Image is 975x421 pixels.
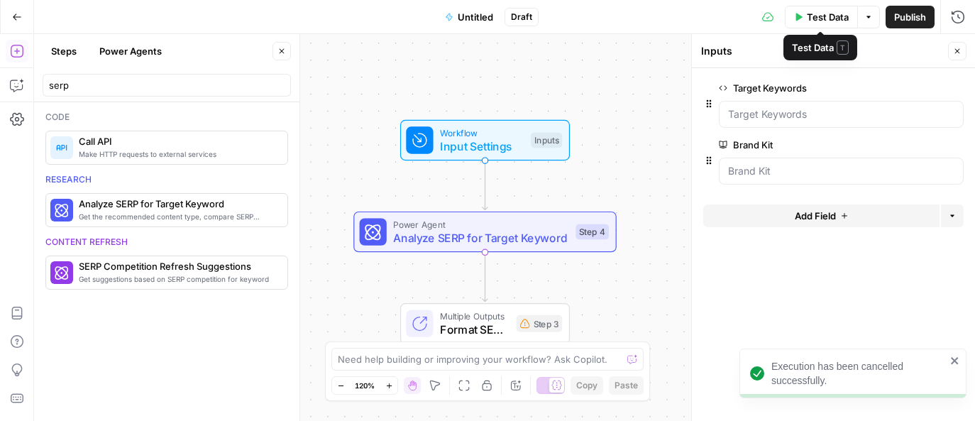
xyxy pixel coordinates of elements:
span: Input Settings [440,138,524,155]
span: Analyze SERP for Target Keyword [393,229,568,246]
label: Target Keywords [719,81,883,95]
span: Make HTTP requests to external services [79,148,276,160]
div: WorkflowInput SettingsInputs [353,120,617,160]
span: Workflow [440,126,524,139]
button: Add Field [703,204,940,227]
button: Copy [571,376,603,395]
span: Draft [511,11,532,23]
span: Paste [615,379,638,392]
span: 120% [355,380,375,391]
span: Get the recommended content type, compare SERP headers, and analyze SERP patterns [79,211,276,222]
div: Multiple OutputsFormat SERP Research ResultsStep 3 [353,303,617,344]
span: Analyze SERP for Target Keyword [79,197,276,211]
div: Code [45,111,288,124]
span: Add Field [795,209,836,223]
button: close [950,355,960,366]
button: Untitled [436,6,502,28]
g: Edge from start to step_4 [483,160,488,209]
span: Test Data [807,10,849,24]
div: Execution has been cancelled successfully. [771,359,946,388]
div: Research [45,173,288,186]
div: Step 3 [517,315,563,332]
span: Call API [79,134,276,148]
span: SERP Competition Refresh Suggestions [79,259,276,273]
div: Inputs [531,133,562,148]
input: Search steps [49,78,285,92]
input: Brand Kit [728,164,954,178]
input: Target Keywords [728,107,954,121]
button: Test Data [785,6,858,28]
span: Copy [576,379,597,392]
span: Untitled [458,10,493,24]
span: Multiple Outputs [440,309,509,322]
span: Power Agent [393,217,568,231]
g: Edge from step_4 to step_3 [483,252,488,301]
div: Power AgentAnalyze SERP for Target KeywordStep 4 [353,212,617,252]
textarea: Inputs [701,44,732,58]
div: Step 4 [575,224,609,240]
span: Get suggestions based on SERP competition for keyword [79,273,276,285]
span: Format SERP Research Results [440,321,509,338]
label: Brand Kit [719,138,883,152]
div: Content refresh [45,236,288,248]
span: Publish [894,10,926,24]
button: Steps [43,40,85,62]
button: Publish [886,6,935,28]
button: Paste [609,376,644,395]
button: Power Agents [91,40,170,62]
